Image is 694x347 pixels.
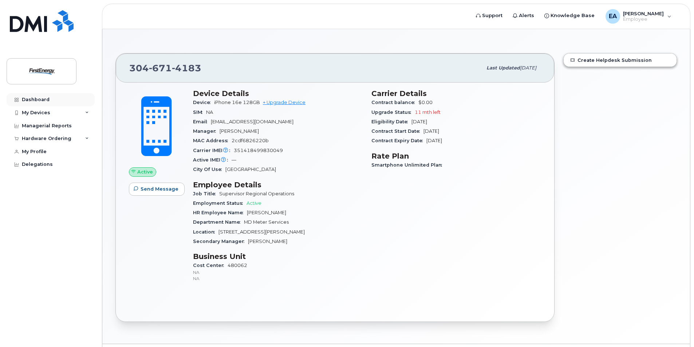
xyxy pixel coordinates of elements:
[232,138,269,143] span: 2cdf6826220b
[225,167,276,172] span: [GEOGRAPHIC_DATA]
[193,252,363,261] h3: Business Unit
[193,210,247,215] span: HR Employee Name
[137,168,153,175] span: Active
[662,315,689,342] iframe: Messenger Launcher
[193,100,214,105] span: Device
[193,219,244,225] span: Department Name
[219,191,294,196] span: Supervisor Regional Operations
[193,148,234,153] span: Carrier IMEI
[206,109,213,115] span: NA
[214,100,260,105] span: iPhone 16e 128GB
[371,100,418,105] span: Contract balance
[426,138,442,143] span: [DATE]
[418,100,433,105] span: $0.00
[564,53,677,67] a: Create Helpdesk Submission
[149,63,172,73] span: 671
[263,100,305,105] a: + Upgrade Device
[211,119,293,124] span: [EMAIL_ADDRESS][DOMAIN_NAME]
[218,229,305,235] span: [STREET_ADDRESS][PERSON_NAME]
[193,263,228,268] span: Cost Center
[371,109,415,115] span: Upgrade Status
[371,89,541,98] h3: Carrier Details
[520,65,536,71] span: [DATE]
[193,138,232,143] span: MAC Address
[411,119,427,124] span: [DATE]
[423,128,439,134] span: [DATE]
[371,138,426,143] span: Contract Expiry Date
[371,152,541,160] h3: Rate Plan
[193,109,206,115] span: SIM
[193,157,232,163] span: Active IMEI
[244,219,289,225] span: MD Meter Services
[193,180,363,189] h3: Employee Details
[193,200,247,206] span: Employment Status
[371,119,411,124] span: Eligibility Date
[193,239,248,244] span: Secondary Manager
[232,157,236,163] span: —
[193,128,220,134] span: Manager
[141,186,178,192] span: Send Message
[248,239,287,244] span: [PERSON_NAME]
[129,63,201,73] span: 304
[193,119,211,124] span: Email
[234,148,283,153] span: 351418499830049
[486,65,520,71] span: Last updated
[129,183,185,196] button: Send Message
[415,109,441,115] span: 11 mth left
[193,229,218,235] span: Location
[247,200,261,206] span: Active
[247,210,286,215] span: [PERSON_NAME]
[193,269,363,275] p: NA
[172,63,201,73] span: 4183
[193,167,225,172] span: City Of Use
[371,162,446,168] span: Smartphone Unlimited Plan
[220,128,259,134] span: [PERSON_NAME]
[193,191,219,196] span: Job Title
[193,275,363,282] p: NA
[193,89,363,98] h3: Device Details
[371,128,423,134] span: Contract Start Date
[193,263,363,282] span: 480062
